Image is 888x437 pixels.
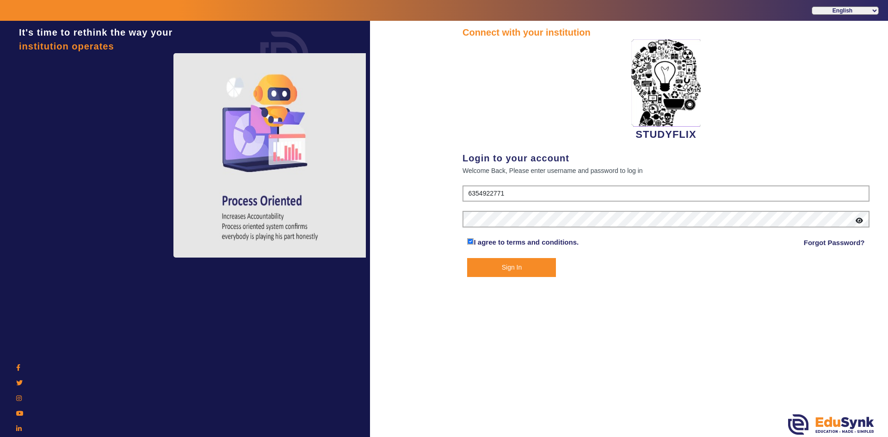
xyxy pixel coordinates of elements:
[788,414,874,435] img: edusynk.png
[462,39,869,142] div: STUDYFLIX
[462,185,869,202] input: User Name
[462,165,869,176] div: Welcome Back, Please enter username and password to log in
[467,258,556,277] button: Sign In
[804,237,865,248] a: Forgot Password?
[173,53,368,258] img: login4.png
[250,21,319,90] img: login.png
[19,27,173,37] span: It's time to rethink the way your
[19,41,114,51] span: institution operates
[462,151,869,165] div: Login to your account
[462,25,869,39] div: Connect with your institution
[631,39,701,127] img: 2da83ddf-6089-4dce-a9e2-416746467bdd
[474,238,579,246] a: I agree to terms and conditions.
